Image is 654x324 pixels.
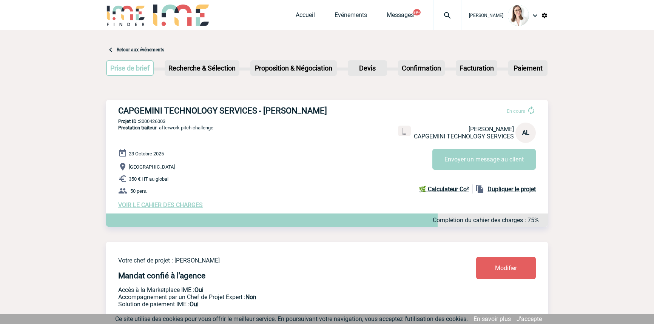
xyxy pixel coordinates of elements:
[457,61,497,75] p: Facturation
[165,61,239,75] p: Recherche & Sélection
[118,271,205,280] h4: Mandat confié à l'agence
[251,61,336,75] p: Proposition & Négociation
[117,47,164,52] a: Retour aux événements
[118,125,213,131] span: - afterwork pitch challenge
[118,286,432,293] p: Accès à la Marketplace IME :
[475,184,484,193] img: file_copy-black-24dp.png
[118,301,432,308] p: Conformité aux process achat client, Prise en charge de la facturation, Mutualisation de plusieur...
[522,129,529,136] span: AL
[106,118,548,124] p: 2000426003
[509,61,547,75] p: Paiement
[194,286,204,293] b: Oui
[349,61,386,75] p: Devis
[335,11,367,22] a: Evénements
[118,293,432,301] p: Prestation payante
[129,164,175,170] span: [GEOGRAPHIC_DATA]
[118,118,139,124] b: Projet ID :
[419,184,472,193] a: 🌿 Calculateur Co²
[190,301,199,308] b: Oui
[469,13,503,18] span: [PERSON_NAME]
[129,151,164,157] span: 23 Octobre 2025
[106,5,145,26] img: IME-Finder
[495,264,517,272] span: Modifier
[245,293,256,301] b: Non
[474,315,511,322] a: En savoir plus
[401,128,408,135] img: portable.png
[130,188,147,194] span: 50 pers.
[118,125,156,131] span: Prestation traiteur
[432,149,536,170] button: Envoyer un message au client
[129,176,168,182] span: 350 € HT au global
[118,106,345,115] h3: CAPGEMINI TECHNOLOGY SERVICES - [PERSON_NAME]
[487,186,536,193] b: Dupliquer le projet
[387,11,414,22] a: Messages
[107,61,153,75] p: Prise de brief
[419,186,469,193] b: 🌿 Calculateur Co²
[296,11,315,22] a: Accueil
[399,61,444,75] p: Confirmation
[507,108,525,114] span: En cours
[508,5,529,26] img: 122719-0.jpg
[118,201,203,209] a: VOIR LE CAHIER DES CHARGES
[413,9,421,15] button: 99+
[118,257,432,264] p: Votre chef de projet : [PERSON_NAME]
[469,126,514,133] span: [PERSON_NAME]
[414,133,514,140] span: CAPGEMINI TECHNOLOGY SERVICES
[517,315,542,322] a: J'accepte
[115,315,468,322] span: Ce site utilise des cookies pour vous offrir le meilleur service. En poursuivant votre navigation...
